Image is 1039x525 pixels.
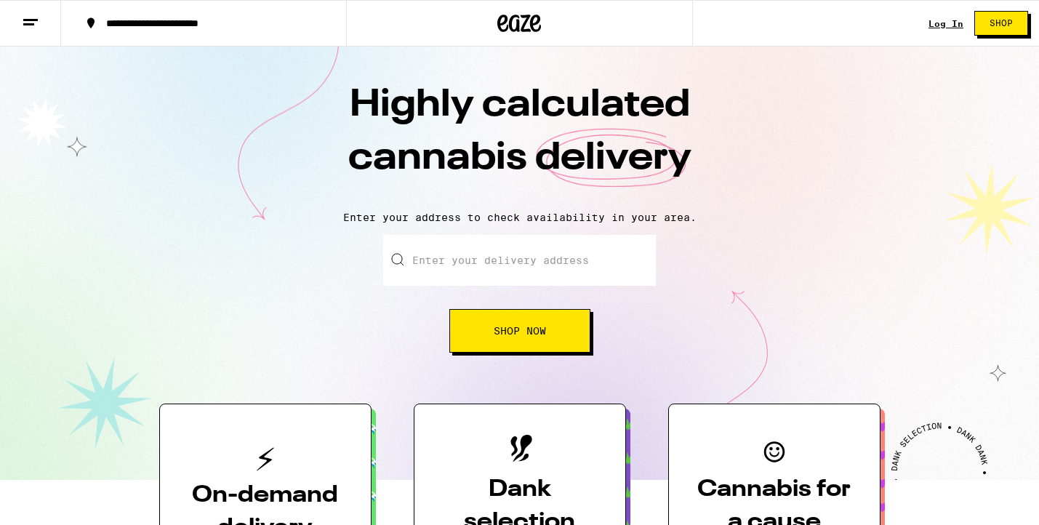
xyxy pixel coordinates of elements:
h1: Highly calculated cannabis delivery [265,79,774,200]
input: Enter your delivery address [383,235,656,286]
button: Shop Now [449,309,590,353]
button: Shop [974,11,1028,36]
a: Log In [928,19,963,28]
span: Shop [990,19,1013,28]
span: Shop Now [494,326,546,336]
p: Enter your address to check availability in your area. [15,212,1024,223]
a: Shop [963,11,1039,36]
